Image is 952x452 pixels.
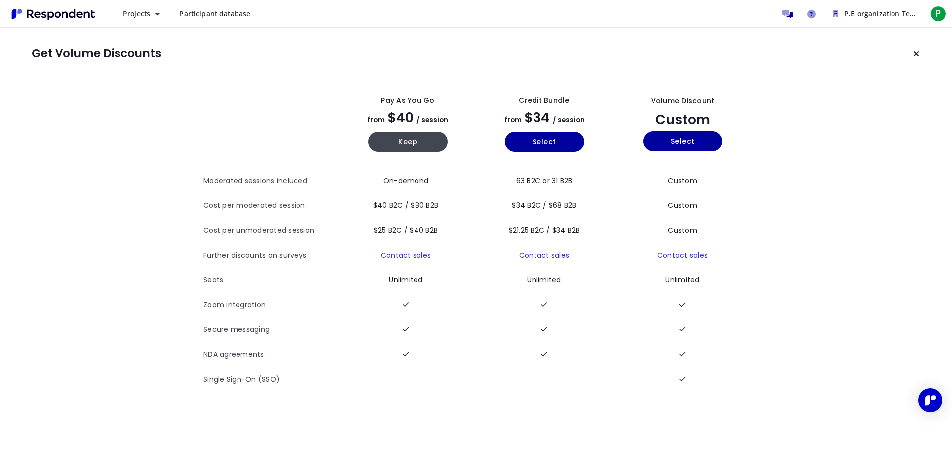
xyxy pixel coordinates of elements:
span: P [930,6,946,22]
a: Contact sales [519,250,569,260]
a: Contact sales [657,250,708,260]
button: Keep current plan [906,44,926,64]
span: $25 B2C / $40 B2B [374,225,438,235]
th: Single Sign-On (SSO) [203,367,340,392]
span: from [367,115,385,125]
span: / session [553,115,585,125]
a: Message participants [777,4,797,24]
th: Secure messaging [203,318,340,342]
button: Keep current yearly payg plan [368,132,448,152]
span: Custom [668,200,697,210]
th: NDA agreements [203,342,340,367]
a: Contact sales [381,250,431,260]
span: / session [416,115,448,125]
button: Projects [115,5,168,23]
img: Respondent [8,6,99,22]
button: P [928,5,948,23]
span: $21.25 B2C / $34 B2B [509,225,580,235]
div: Pay as you go [381,95,434,106]
button: Select yearly custom_static plan [643,131,722,151]
a: Help and support [801,4,821,24]
button: P.E organization Team [825,5,924,23]
span: $34 [525,108,550,127]
a: Participant database [172,5,258,23]
th: Moderated sessions included [203,169,340,194]
h1: Get Volume Discounts [32,47,161,61]
div: Volume Discount [651,96,714,106]
div: Credit Bundle [519,95,569,106]
span: $40 B2C / $80 B2B [373,200,438,210]
th: Seats [203,268,340,293]
span: Unlimited [527,275,561,285]
th: Cost per moderated session [203,194,340,218]
span: Projects [123,9,150,18]
span: Unlimited [665,275,699,285]
span: On-demand [383,176,428,186]
th: Cost per unmoderated session [203,218,340,243]
span: $34 B2C / $68 B2B [512,200,576,210]
span: from [504,115,522,125]
th: Zoom integration [203,293,340,318]
span: P.E organization Team [844,9,920,18]
span: Custom [668,225,697,235]
span: Custom [668,176,697,186]
span: Participant database [179,9,250,18]
span: Custom [655,110,710,129]
span: Unlimited [389,275,422,285]
span: 63 B2C or 31 B2B [516,176,573,186]
div: Open Intercom Messenger [918,388,942,412]
th: Further discounts on surveys [203,243,340,268]
button: Select yearly basic plan [505,132,584,152]
span: $40 [388,108,414,127]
